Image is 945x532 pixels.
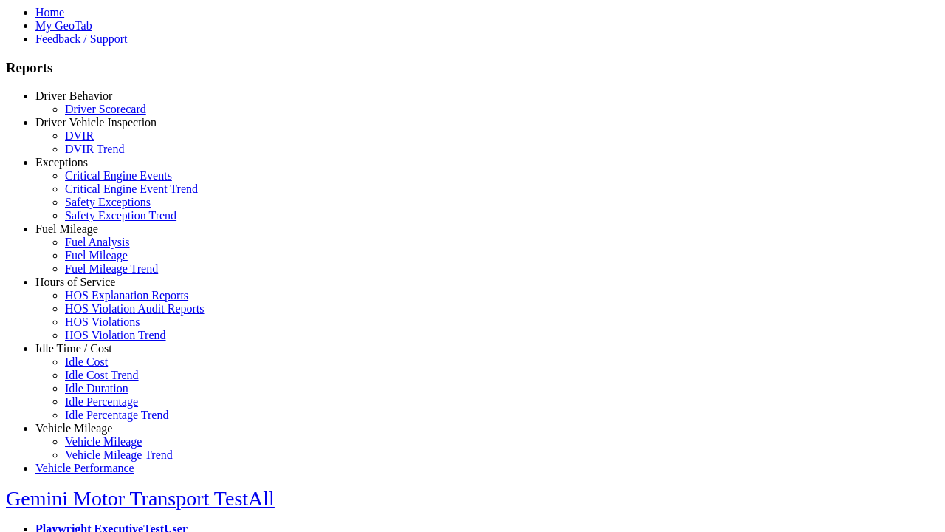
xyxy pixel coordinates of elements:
a: Driver Scorecard [65,103,146,115]
a: Idle Cost Trend [65,369,139,381]
a: Vehicle Performance [35,462,134,474]
a: Home [35,6,64,18]
a: Safety Exception Trend [65,209,176,222]
a: Idle Percentage [65,395,138,408]
a: Gemini Motor Transport TestAll [6,487,275,510]
a: Fuel Mileage Trend [65,262,158,275]
a: DVIR Trend [65,143,124,155]
a: Vehicle Mileage Trend [65,449,173,461]
a: Idle Cost [65,355,108,368]
a: HOS Violations [65,316,140,328]
a: Exceptions [35,156,88,168]
a: DVIR [65,129,94,142]
a: HOS Violation Trend [65,329,166,341]
a: Idle Time / Cost [35,342,112,355]
a: Hours of Service [35,276,115,288]
a: HOS Explanation Reports [65,289,188,301]
a: HOS Violation Audit Reports [65,302,205,315]
a: My GeoTab [35,19,92,32]
a: Fuel Mileage [35,222,98,235]
a: Idle Percentage Trend [65,409,168,421]
a: Safety Exceptions [65,196,151,208]
a: Driver Vehicle Inspection [35,116,157,129]
a: Fuel Mileage [65,249,128,262]
a: Critical Engine Event Trend [65,183,198,195]
a: Feedback / Support [35,33,127,45]
a: Critical Engine Events [65,169,172,182]
a: Idle Duration [65,382,128,395]
a: Vehicle Mileage [35,422,112,434]
a: Driver Behavior [35,89,112,102]
a: Vehicle Mileage [65,435,142,448]
h3: Reports [6,60,939,76]
a: Fuel Analysis [65,236,130,248]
